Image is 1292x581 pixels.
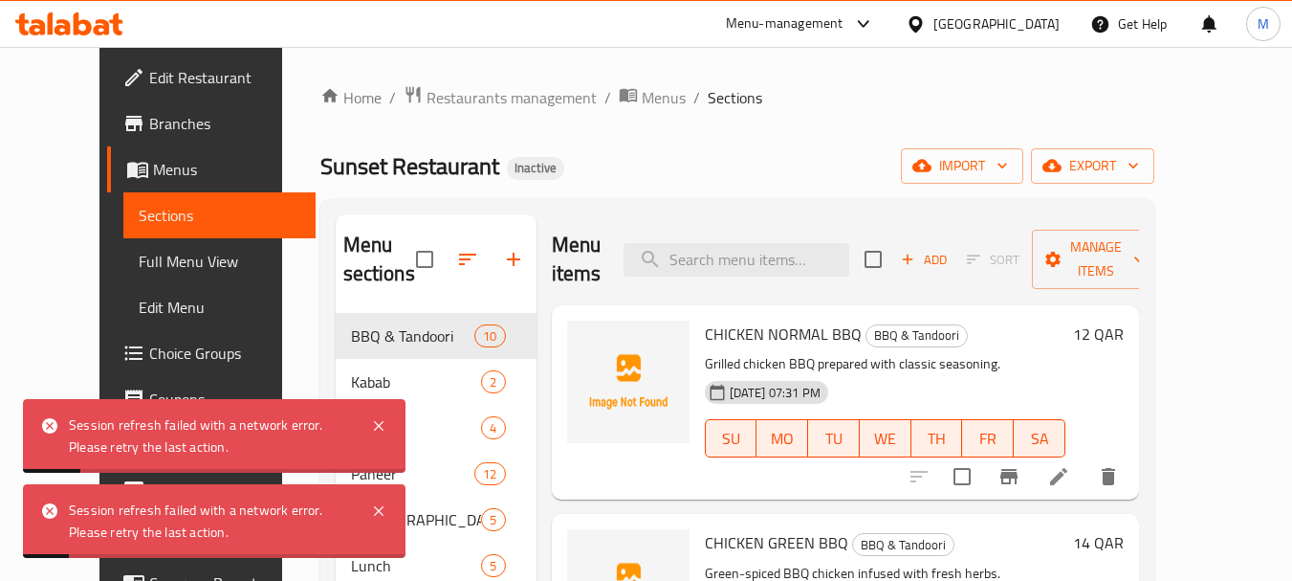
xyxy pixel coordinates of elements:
a: Choice Groups [107,330,316,376]
span: Sections [139,204,300,227]
span: Select to update [942,457,982,497]
span: Rotti [351,416,482,439]
span: 2 [482,373,504,391]
span: FR [970,425,1006,453]
span: Select section first [954,245,1032,275]
a: Branches [107,101,316,146]
span: Menus [642,86,686,109]
span: Sections [708,86,762,109]
a: Restaurants management [404,85,597,110]
button: TH [911,419,963,458]
a: Coupons [107,376,316,422]
button: import [901,148,1023,184]
button: SA [1014,419,1065,458]
span: Choice Groups [149,342,300,365]
span: [DATE] 07:31 PM [722,384,828,402]
button: export [1031,148,1154,184]
button: MO [756,419,808,458]
a: Edit menu item [1047,465,1070,488]
span: Branches [149,112,300,135]
button: FR [962,419,1014,458]
h6: 14 QAR [1073,529,1124,556]
span: Sunset Restaurant [320,145,499,188]
div: items [474,462,505,485]
span: M [1258,13,1269,34]
li: / [604,86,611,109]
span: Manage items [1047,235,1145,283]
div: Inactive [507,157,564,180]
span: SA [1021,425,1058,453]
li: / [389,86,396,109]
span: CHICKEN NORMAL BBQ [705,320,862,348]
span: WE [867,425,904,453]
span: Menus [153,158,300,181]
h2: Menu items [552,231,602,288]
span: Inactive [507,160,564,176]
span: 4 [482,419,504,437]
button: SU [705,419,757,458]
span: Restaurants management [427,86,597,109]
img: CHICKEN NORMAL BBQ [567,321,690,443]
a: Edit Restaurant [107,55,316,101]
div: Indian [351,508,482,531]
span: Add item [893,245,954,275]
a: Edit Menu [123,284,316,330]
div: BBQ & Tandoori [865,324,968,347]
li: / [693,86,700,109]
button: Manage items [1032,230,1160,289]
span: Menu disclaimer [149,480,300,503]
span: Sort sections [445,236,491,282]
span: 10 [475,327,504,346]
button: WE [860,419,911,458]
div: items [474,324,505,347]
span: Add [898,249,950,271]
a: Menus [619,85,686,110]
h6: 12 QAR [1073,321,1124,347]
div: Kabab2 [336,359,537,405]
div: Paneer12 [336,451,537,497]
span: Lunch [351,554,482,577]
div: Kabab [351,370,482,393]
span: export [1046,154,1139,178]
nav: breadcrumb [320,85,1154,110]
a: Home [320,86,382,109]
span: import [916,154,1008,178]
span: BBQ & Tandoori [351,324,475,347]
span: TU [816,425,852,453]
div: [DEMOGRAPHIC_DATA]5 [336,497,537,543]
button: Branch-specific-item [986,454,1032,500]
span: 12 [475,465,504,483]
div: Session refresh failed with a network error. Please retry the last action. [69,500,352,543]
span: Paneer [351,462,475,485]
input: search [624,243,849,277]
span: [DEMOGRAPHIC_DATA] [351,508,482,531]
span: Edit Menu [139,296,300,319]
div: BBQ & Tandoori10 [336,313,537,359]
span: TH [919,425,955,453]
p: Grilled chicken BBQ prepared with classic seasoning. [705,352,1065,376]
div: Menu-management [726,12,843,35]
div: Session refresh failed with a network error. Please retry the last action. [69,414,352,458]
button: delete [1085,454,1131,500]
span: BBQ & Tandoori [853,534,953,556]
div: BBQ & Tandoori [852,533,954,556]
a: Full Menu View [123,238,316,284]
div: [GEOGRAPHIC_DATA] [933,13,1060,34]
span: Coupons [149,388,300,411]
a: Sections [123,192,316,238]
span: 5 [482,557,504,575]
button: Add [893,245,954,275]
span: CHICKEN GREEN BBQ [705,528,848,557]
button: TU [808,419,860,458]
h2: Menu sections [343,231,416,288]
span: Edit Restaurant [149,66,300,89]
span: Select section [853,239,893,279]
div: items [481,416,505,439]
a: Menus [107,146,316,192]
div: items [481,508,505,531]
span: 5 [482,511,504,529]
div: items [481,554,505,577]
div: items [481,370,505,393]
